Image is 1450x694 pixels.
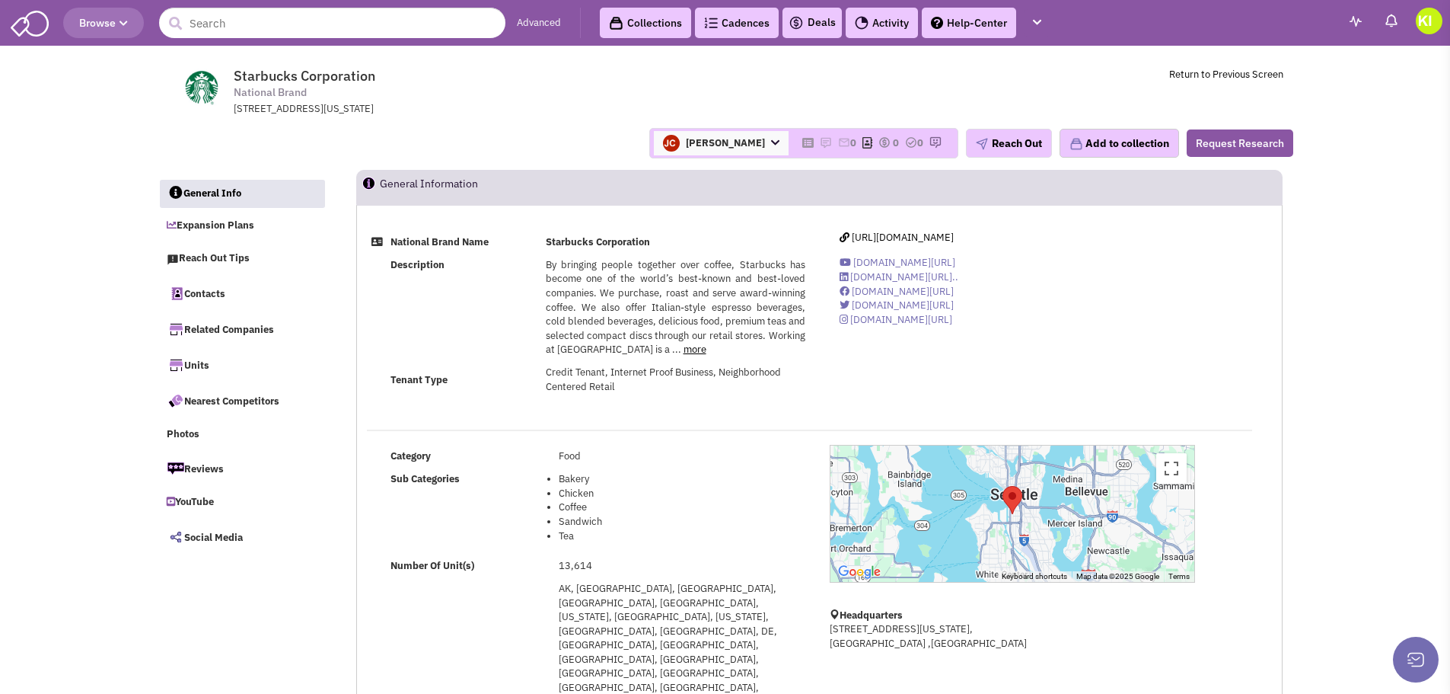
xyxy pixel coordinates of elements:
span: Browse [79,16,128,30]
a: more [684,343,706,356]
span: [PERSON_NAME] [654,131,789,155]
a: [URL][DOMAIN_NAME] [840,231,954,244]
div: [STREET_ADDRESS][US_STATE] [234,102,631,117]
a: Related Companies [159,313,325,345]
b: National Brand Name [390,235,489,248]
td: Credit Tenant, Internet Proof Business, Neighborhood Centered Retail [541,362,810,399]
a: Terms (opens in new tab) [1168,572,1190,580]
span: Starbucks Corporation [234,67,375,85]
a: Cadences [695,8,779,38]
button: Add to collection [1060,129,1179,158]
span: [DOMAIN_NAME][URL].. [850,270,958,283]
a: [DOMAIN_NAME][URL] [840,285,954,298]
img: icon-dealamount.png [878,136,891,149]
a: Return to Previous Screen [1169,68,1283,81]
b: Starbucks Corporation [546,235,650,248]
a: General Info [160,180,326,209]
a: Photos [159,421,325,449]
a: Open this area in Google Maps (opens a new window) [834,562,884,582]
a: [DOMAIN_NAME][URL] [840,256,955,269]
a: Advanced [517,16,561,30]
a: Nearest Competitors [159,385,325,417]
a: YouTube [159,488,325,517]
img: help.png [931,17,943,29]
span: 0 [893,136,899,149]
span: [DOMAIN_NAME][URL] [852,299,954,312]
span: 0 [850,136,856,149]
b: Category [390,449,431,462]
a: Help-Center [922,8,1016,38]
a: Deals [789,14,836,32]
img: Cadences_logo.png [704,18,718,28]
span: [DOMAIN_NAME][URL] [853,256,955,269]
li: Chicken [559,487,805,501]
li: Bakery [559,472,805,487]
li: Coffee [559,501,805,515]
a: [DOMAIN_NAME][URL].. [840,270,958,283]
img: icon-collection-lavender.png [1069,137,1083,151]
a: Reviews [159,453,325,485]
td: Food [554,445,810,468]
span: By bringing people together over coffee, Starbucks has become one of the world’s best-known and b... [546,258,805,356]
a: Expansion Plans [159,212,325,241]
b: Description [390,258,445,271]
a: Collections [600,8,691,38]
b: Headquarters [840,609,903,622]
div: Starbucks Corporation [996,480,1028,520]
a: Units [159,349,325,381]
span: [DOMAIN_NAME][URL] [850,313,952,326]
span: 0 [917,136,923,149]
p: [STREET_ADDRESS][US_STATE], [GEOGRAPHIC_DATA] ,[GEOGRAPHIC_DATA] [830,622,1195,651]
b: Sub Categories [390,472,460,485]
img: Google [834,562,884,582]
img: icon-deals.svg [789,14,804,32]
a: [DOMAIN_NAME][URL] [840,299,954,312]
img: plane.png [976,138,988,150]
li: Tea [559,529,805,544]
img: research-icon.png [929,136,942,149]
span: National Brand [234,85,307,101]
img: icon-note.png [820,136,832,149]
span: Map data ©2025 Google [1076,572,1159,580]
li: Sandwich [559,515,805,529]
a: Contacts [159,277,325,309]
a: Social Media [159,521,325,553]
img: SmartAdmin [11,8,49,37]
b: Number Of Unit(s) [390,559,474,572]
img: Kate Ingram [1416,8,1442,34]
button: Request Research [1187,130,1293,157]
img: swojxcZU80Go7FUHW_vJ3w.png [663,135,680,152]
img: TaskCount.png [905,136,917,149]
a: Activity [846,8,918,38]
span: [DOMAIN_NAME][URL] [852,285,954,298]
td: 13,614 [554,555,810,577]
button: Browse [63,8,144,38]
button: Reach Out [966,129,1052,158]
img: icon-collection-lavender-black.svg [609,16,623,30]
span: [URL][DOMAIN_NAME] [852,231,954,244]
img: icon-email-active-16.png [838,136,850,149]
b: Tenant Type [390,373,448,386]
h2: General Information [380,171,478,204]
button: Toggle fullscreen view [1156,453,1187,484]
a: [DOMAIN_NAME][URL] [840,313,952,326]
input: Search [159,8,505,38]
button: Keyboard shortcuts [1002,571,1067,582]
a: Reach Out Tips [159,245,325,273]
img: Activity.png [855,16,868,30]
